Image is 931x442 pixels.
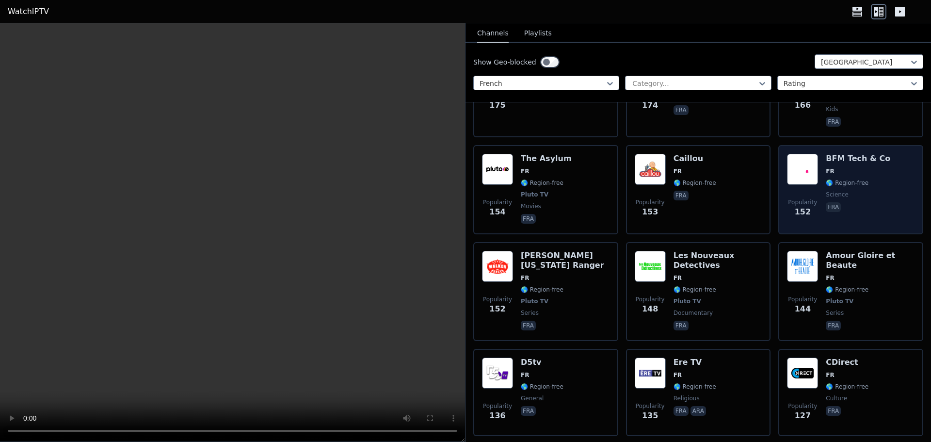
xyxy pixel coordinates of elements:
h6: BFM Tech & Co [826,154,890,164]
span: Popularity [483,198,512,206]
span: 🌎 Region-free [521,383,563,391]
span: FR [521,274,529,282]
span: Popularity [483,295,512,303]
span: 153 [642,206,658,218]
span: FR [521,371,529,379]
span: FR [826,167,834,175]
span: 🌎 Region-free [521,286,563,294]
span: 152 [489,303,505,315]
p: fra [674,191,689,200]
span: Popularity [636,402,665,410]
img: The Asylum [482,154,513,185]
span: 🌎 Region-free [826,179,868,187]
span: kids [826,105,838,113]
button: Playlists [524,24,552,43]
button: Channels [477,24,509,43]
p: fra [521,406,536,416]
span: 127 [795,410,811,422]
span: Popularity [788,402,817,410]
img: D5tv [482,358,513,389]
img: Amour Gloire et Beaute [787,251,818,282]
h6: The Asylum [521,154,572,164]
h6: Caillou [674,154,716,164]
p: fra [826,406,841,416]
p: fra [826,202,841,212]
img: Les Nouveaux Detectives [635,251,666,282]
label: Show Geo-blocked [473,57,536,67]
p: fra [826,117,841,127]
span: culture [826,394,847,402]
span: general [521,394,544,402]
span: Pluto TV [521,297,548,305]
h6: Les Nouveaux Detectives [674,251,762,270]
span: movies [521,202,541,210]
span: 175 [489,99,505,111]
span: FR [826,371,834,379]
span: Pluto TV [674,297,701,305]
h6: Ere TV [674,358,716,367]
span: Pluto TV [521,191,548,198]
span: 🌎 Region-free [674,179,716,187]
span: series [826,309,844,317]
span: 174 [642,99,658,111]
span: 🌎 Region-free [826,286,868,294]
span: series [521,309,539,317]
a: WatchIPTV [8,6,49,17]
p: fra [521,321,536,330]
span: FR [826,274,834,282]
span: Popularity [483,402,512,410]
img: Caillou [635,154,666,185]
span: 144 [795,303,811,315]
span: 154 [489,206,505,218]
span: Popularity [636,198,665,206]
p: ara [690,406,706,416]
p: fra [826,321,841,330]
img: CDirect [787,358,818,389]
span: FR [674,371,682,379]
p: fra [521,214,536,224]
span: Popularity [636,295,665,303]
img: Walker Texas Ranger [482,251,513,282]
span: FR [521,167,529,175]
img: Ere TV [635,358,666,389]
p: fra [674,321,689,330]
span: Pluto TV [826,297,853,305]
h6: Amour Gloire et Beaute [826,251,915,270]
img: BFM Tech & Co [787,154,818,185]
span: FR [674,167,682,175]
span: Popularity [788,295,817,303]
span: 152 [795,206,811,218]
span: 136 [489,410,505,422]
p: fra [674,406,689,416]
span: 148 [642,303,658,315]
span: 🌎 Region-free [521,179,563,187]
span: 135 [642,410,658,422]
span: religious [674,394,700,402]
span: 🌎 Region-free [674,286,716,294]
span: 🌎 Region-free [674,383,716,391]
span: 166 [795,99,811,111]
h6: CDirect [826,358,868,367]
p: fra [674,105,689,115]
span: 🌎 Region-free [826,383,868,391]
span: Popularity [788,198,817,206]
span: science [826,191,849,198]
span: FR [674,274,682,282]
h6: D5tv [521,358,563,367]
h6: [PERSON_NAME] [US_STATE] Ranger [521,251,610,270]
span: documentary [674,309,713,317]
